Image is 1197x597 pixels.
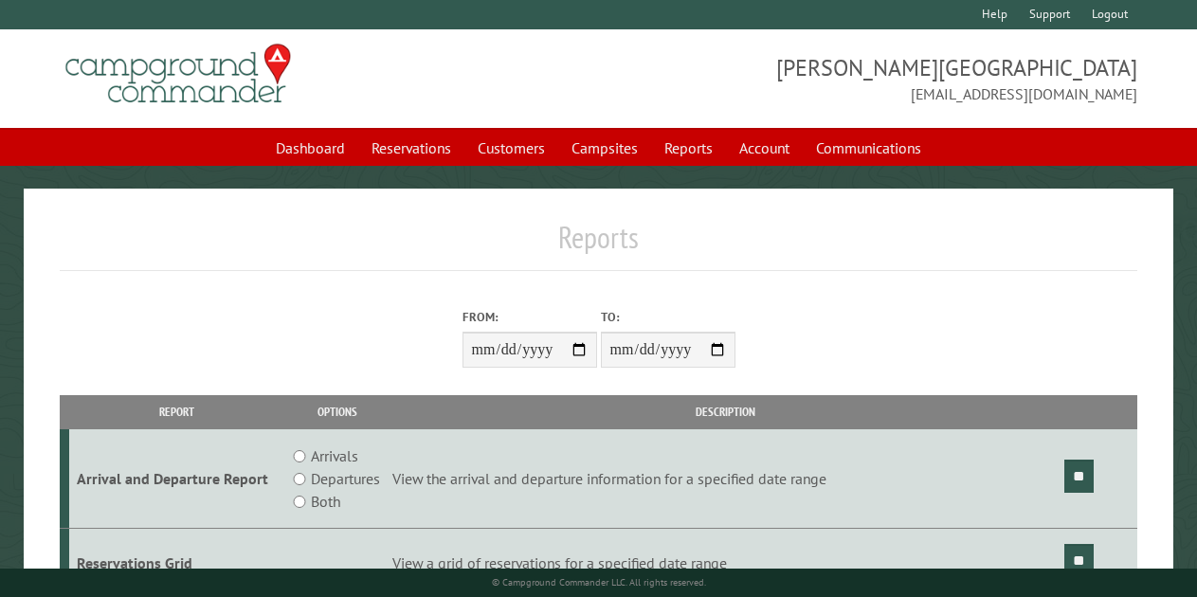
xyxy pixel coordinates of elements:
span: [PERSON_NAME][GEOGRAPHIC_DATA] [EMAIL_ADDRESS][DOMAIN_NAME] [599,52,1137,105]
td: Arrival and Departure Report [69,429,285,529]
label: Departures [311,467,380,490]
td: View the arrival and departure information for a specified date range [390,429,1061,529]
label: Both [311,490,340,513]
a: Campsites [560,130,649,166]
a: Reservations [360,130,462,166]
a: Account [728,130,801,166]
label: From: [462,308,597,326]
label: Arrivals [311,444,358,467]
label: To: [601,308,735,326]
img: Campground Commander [60,37,297,111]
small: © Campground Commander LLC. All rights reserved. [492,576,706,588]
th: Options [285,395,390,428]
a: Dashboard [264,130,356,166]
a: Customers [466,130,556,166]
th: Report [69,395,285,428]
h1: Reports [60,219,1137,271]
a: Reports [653,130,724,166]
a: Communications [805,130,933,166]
th: Description [390,395,1061,428]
